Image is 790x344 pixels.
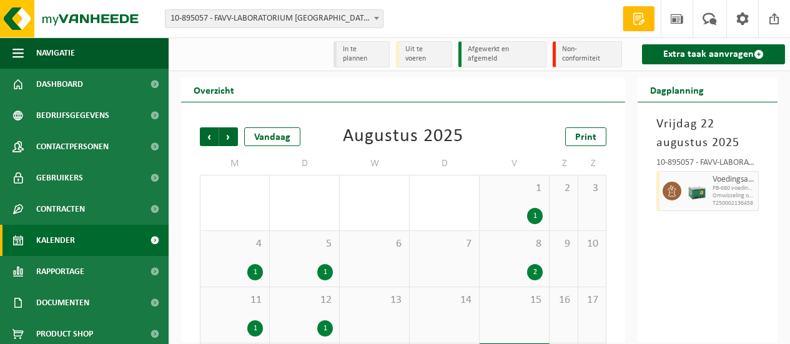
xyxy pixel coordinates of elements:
[276,237,333,251] span: 5
[638,77,716,102] h2: Dagplanning
[219,127,238,146] span: Volgende
[486,237,543,251] span: 8
[207,237,263,251] span: 4
[585,293,600,307] span: 17
[270,152,340,175] td: D
[200,127,219,146] span: Vorige
[585,182,600,195] span: 3
[527,264,543,280] div: 2
[713,200,755,207] span: T250002136458
[36,256,84,287] span: Rapportage
[165,9,383,28] span: 10-895057 - FAVV-LABORATORIUM GENTBRUGGE - GENTBRUGGE
[317,320,333,337] div: 1
[343,127,463,146] div: Augustus 2025
[480,152,550,175] td: V
[244,127,300,146] div: Vandaag
[656,115,759,152] h3: Vrijdag 22 augustus 2025
[575,132,596,142] span: Print
[36,194,85,225] span: Contracten
[36,131,109,162] span: Contactpersonen
[276,293,333,307] span: 12
[247,264,263,280] div: 1
[556,237,571,251] span: 9
[688,182,706,200] img: PB-LB-0680-HPE-GN-01
[200,152,270,175] td: M
[165,10,383,27] span: 10-895057 - FAVV-LABORATORIUM GENTBRUGGE - GENTBRUGGE
[247,320,263,337] div: 1
[550,152,578,175] td: Z
[553,41,622,67] li: Non-conformiteit
[713,185,755,192] span: PB-680 voedingsafval, bevat producten van dierlijke oorspr
[416,293,473,307] span: 14
[578,152,607,175] td: Z
[396,41,452,67] li: Uit te voeren
[317,264,333,280] div: 1
[656,159,759,171] div: 10-895057 - FAVV-LABORATORIUM [GEOGRAPHIC_DATA] - [GEOGRAPHIC_DATA]
[527,208,543,224] div: 1
[713,175,755,185] span: Voedingsafval, bevat producten van dierlijke oorsprong, gemengde verpakking (exclusief glas), cat...
[486,293,543,307] span: 15
[585,237,600,251] span: 10
[713,192,755,200] span: Omwisseling op vaste frequentie (incl. verwerking)
[36,287,89,318] span: Documenten
[458,41,547,67] li: Afgewerkt en afgemeld
[565,127,606,146] a: Print
[410,152,480,175] td: D
[36,162,83,194] span: Gebruikers
[346,237,403,251] span: 6
[181,77,247,102] h2: Overzicht
[416,237,473,251] span: 7
[340,152,410,175] td: W
[642,44,785,64] a: Extra taak aanvragen
[36,37,75,69] span: Navigatie
[486,182,543,195] span: 1
[207,293,263,307] span: 11
[346,293,403,307] span: 13
[333,41,390,67] li: In te plannen
[36,225,75,256] span: Kalender
[556,182,571,195] span: 2
[36,69,83,100] span: Dashboard
[36,100,109,131] span: Bedrijfsgegevens
[556,293,571,307] span: 16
